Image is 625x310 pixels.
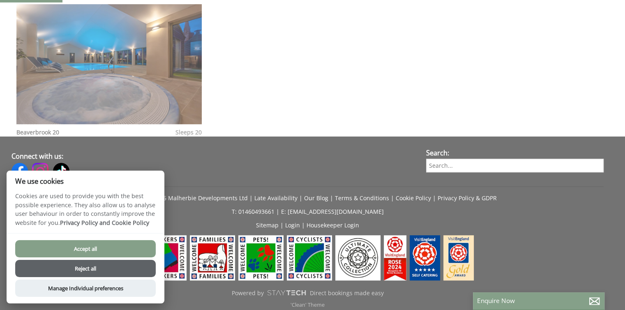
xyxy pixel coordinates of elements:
h3: Connect with us: [12,152,414,161]
img: Tiktok [53,163,69,179]
a: © Copyright 2025 Malherbie Developments Ltd [118,194,248,202]
span: Sleeps 20 [175,128,202,136]
img: Visit England - Families Welcome [190,235,235,280]
p: Enquire Now [477,296,600,305]
span: | [280,221,284,229]
a: Terms & Conditions [335,194,389,202]
a: E: [EMAIL_ADDRESS][DOMAIN_NAME] [281,208,384,215]
a: T: 01460493661 [232,208,274,215]
img: Ultimate Collection - Ultimate Collection [335,235,380,280]
a: Sitemap [256,221,279,229]
a: Late Availability [254,194,298,202]
span: | [276,208,279,215]
img: Visit England - Cyclists Welcome [287,235,332,280]
button: Accept all [15,240,156,257]
span: | [330,194,333,202]
img: Visit England - Pets Welcome [238,235,284,280]
span: | [302,221,305,229]
span: | [249,194,253,202]
img: Visit England - Rose Award - Visit England ROSE 2024 [384,235,406,280]
p: 'Clean' Theme [12,301,604,308]
p: Cookies are used to provide you with the best possible experience. They also allow us to analyse ... [7,192,164,233]
img: An image of 'Beaverbrook 20', Somerset [16,4,202,124]
a: Housekeeper Login [307,221,359,229]
img: Visit England - Self Catering - 5 Star Award [410,235,440,280]
img: Visit England - Gold Award [443,235,474,280]
h2: We use cookies [7,177,164,185]
span: | [391,194,394,202]
a: Cookie Policy [396,194,431,202]
input: Search... [426,159,604,172]
img: Instagram [32,163,48,179]
span: | [433,194,436,202]
a: Privacy Policy & GDPR [438,194,497,202]
button: Reject all [15,260,156,277]
img: scrumpy.png [267,288,306,298]
button: Manage Individual preferences [15,280,156,297]
span: | [299,194,302,202]
a: Login [285,221,300,229]
a: Privacy Policy and Cookie Policy [60,219,149,227]
img: Facebook [12,163,28,179]
h3: Search: [426,148,604,157]
a: Our Blog [304,194,328,202]
a: Powered byDirect bookings made easy [12,286,604,300]
a: Beaverbrook 20 [16,128,59,136]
